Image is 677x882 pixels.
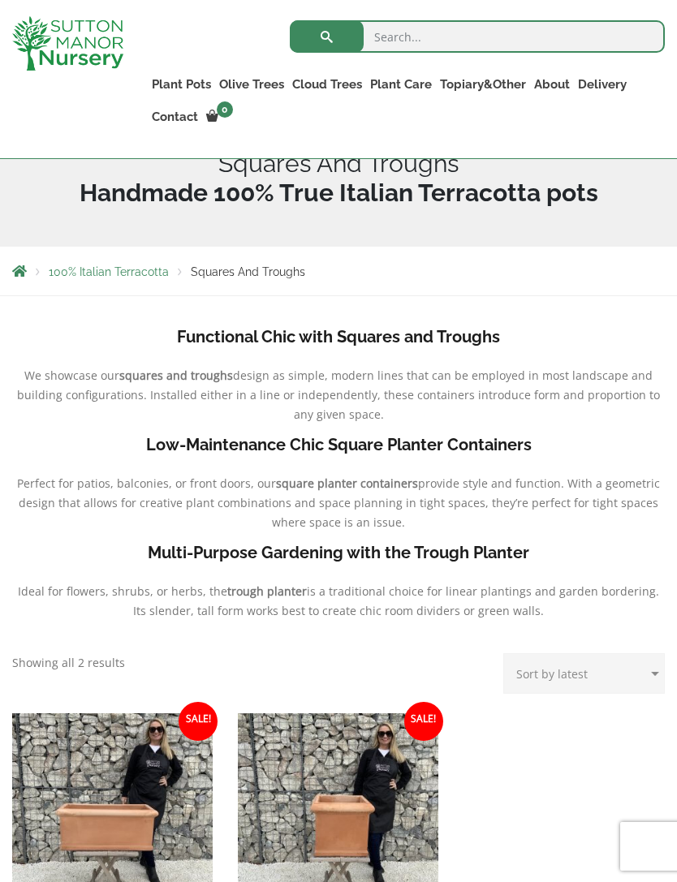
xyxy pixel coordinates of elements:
span: is a traditional choice for linear plantings and garden bordering. Its slender, tall form works b... [133,583,659,618]
span: Ideal for flowers, shrubs, or herbs, the [18,583,227,599]
span: Sale! [179,702,218,741]
b: squares and troughs [119,368,233,383]
a: 100% Italian Terracotta [49,265,169,278]
nav: Breadcrumbs [12,265,665,278]
span: Perfect for patios, balconies, or front doors, our [17,475,276,491]
p: Showing all 2 results [12,653,125,673]
b: square planter containers [276,475,418,491]
a: Plant Pots [148,73,215,96]
a: Cloud Trees [288,73,366,96]
a: Olive Trees [215,73,288,96]
a: 0 [202,105,238,128]
span: provide style and function. With a geometric design that allows for creative plant combinations a... [19,475,660,530]
span: 0 [217,101,233,118]
span: Squares And Troughs [191,265,305,278]
span: We showcase our [24,368,119,383]
span: Sale! [404,702,443,741]
b: Low-Maintenance Chic Square Planter Containers [146,435,532,454]
b: Functional Chic with Squares and Troughs [177,327,500,346]
select: Shop order [503,653,665,694]
h1: Squares And Troughs [12,149,665,208]
a: Delivery [574,73,631,96]
span: design as simple, modern lines that can be employed in most landscape and building configurations... [17,368,660,422]
a: About [530,73,574,96]
input: Search... [290,20,665,53]
a: Topiary&Other [436,73,530,96]
b: trough planter [227,583,307,599]
b: Multi-Purpose Gardening with the Trough Planter [148,543,529,562]
img: logo [12,16,123,71]
a: Plant Care [366,73,436,96]
a: Contact [148,105,202,128]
